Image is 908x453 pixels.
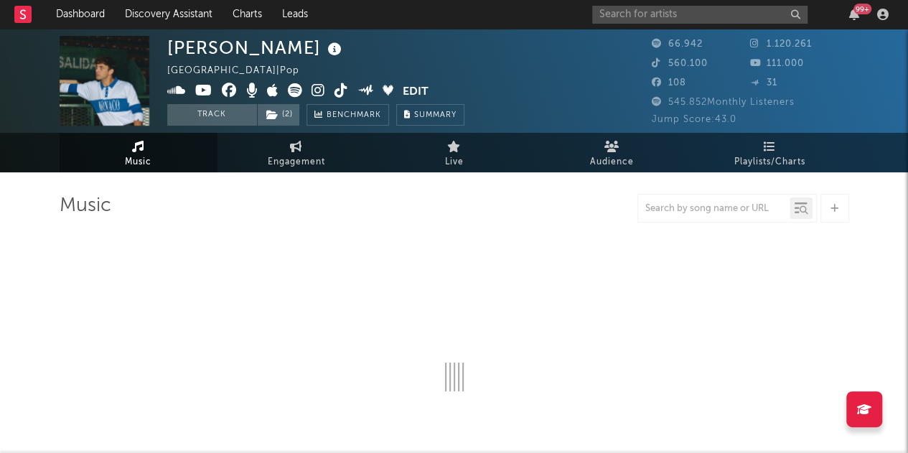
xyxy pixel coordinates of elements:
span: 66.942 [652,39,703,49]
span: Live [445,154,464,171]
span: Engagement [268,154,325,171]
span: Music [125,154,151,171]
a: Engagement [217,133,375,172]
a: Benchmark [306,104,389,126]
span: Jump Score: 43.0 [652,115,736,124]
span: 31 [750,78,777,88]
a: Playlists/Charts [691,133,849,172]
input: Search for artists [592,6,808,24]
span: 108 [652,78,686,88]
button: (2) [258,104,299,126]
div: [GEOGRAPHIC_DATA] | Pop [167,62,316,80]
span: 1.120.261 [750,39,812,49]
span: Summary [414,111,457,119]
input: Search by song name or URL [638,203,790,215]
span: Benchmark [327,107,381,124]
span: ( 2 ) [257,104,300,126]
a: Music [60,133,217,172]
div: 99 + [853,4,871,14]
span: Audience [590,154,634,171]
span: 560.100 [652,59,708,68]
span: Playlists/Charts [734,154,805,171]
button: Track [167,104,257,126]
div: [PERSON_NAME] [167,36,345,60]
span: 545.852 Monthly Listeners [652,98,795,107]
a: Audience [533,133,691,172]
button: Summary [396,104,464,126]
span: 111.000 [750,59,804,68]
a: Live [375,133,533,172]
button: Edit [403,83,429,101]
button: 99+ [849,9,859,20]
